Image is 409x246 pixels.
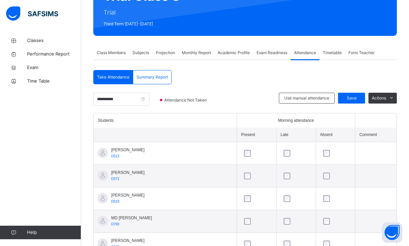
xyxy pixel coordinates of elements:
[27,51,81,58] span: Performance Report
[111,215,152,221] span: MD [PERSON_NAME]
[111,147,145,153] span: [PERSON_NAME]
[111,154,119,158] span: D513
[27,64,81,71] span: Exam
[372,95,386,101] span: Actions
[94,113,237,128] th: Students
[284,95,329,101] span: Use manual attendance
[382,222,402,243] button: Open asap
[111,222,119,226] span: D769
[182,50,211,56] span: Monthly Report
[97,74,129,80] span: Take Attendance
[164,97,209,103] span: Attendance Not Taken
[111,177,119,181] span: D371
[316,128,355,142] th: Absent
[156,50,175,56] span: Projection
[218,50,250,56] span: Academic Profile
[111,192,145,198] span: [PERSON_NAME]
[294,50,316,56] span: Attendance
[237,128,276,142] th: Present
[27,78,81,85] span: Time Table
[323,50,342,56] span: Timetable
[133,50,149,56] span: Subjects
[111,238,145,244] span: [PERSON_NAME]
[6,6,58,21] img: safsims
[355,128,396,142] th: Comment
[103,21,180,27] span: Third Term [DATE]-[DATE]
[257,50,287,56] span: Exam Readiness
[111,170,145,176] span: [PERSON_NAME]
[27,229,81,236] span: Help
[343,95,360,101] span: Save
[27,37,81,44] span: Classes
[276,128,316,142] th: Late
[348,50,375,56] span: Form Teacher
[97,50,126,56] span: Class Members
[111,200,119,203] span: D519
[278,117,314,124] span: Morning attendance
[137,74,168,80] span: Summary Report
